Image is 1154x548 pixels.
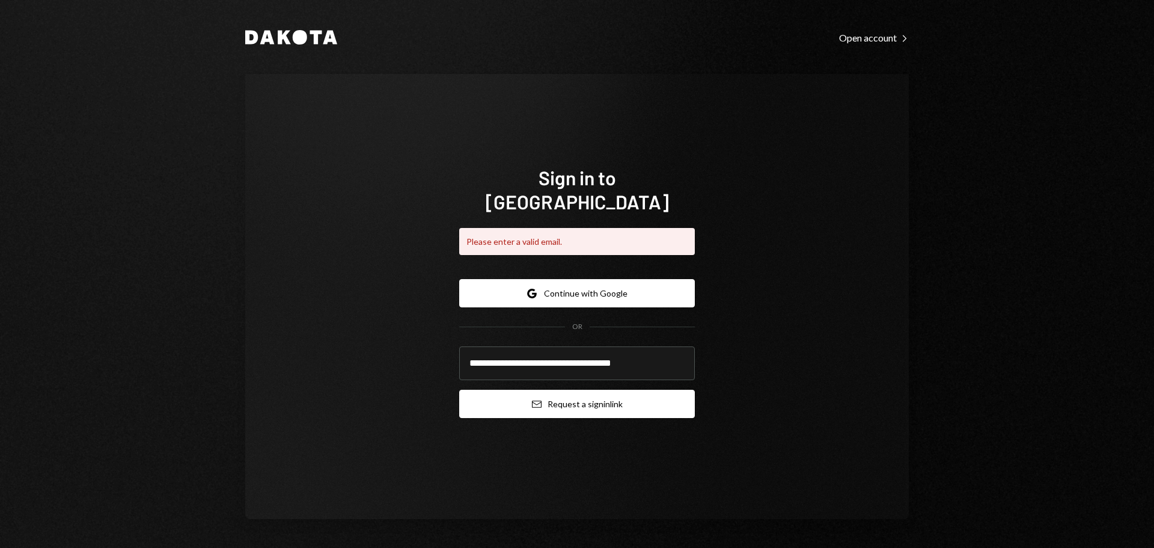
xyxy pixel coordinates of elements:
div: Please enter a valid email. [459,228,695,255]
div: OR [572,322,582,332]
a: Open account [839,31,909,44]
h1: Sign in to [GEOGRAPHIC_DATA] [459,165,695,214]
div: Open account [839,32,909,44]
button: Continue with Google [459,279,695,307]
button: Request a signinlink [459,390,695,418]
